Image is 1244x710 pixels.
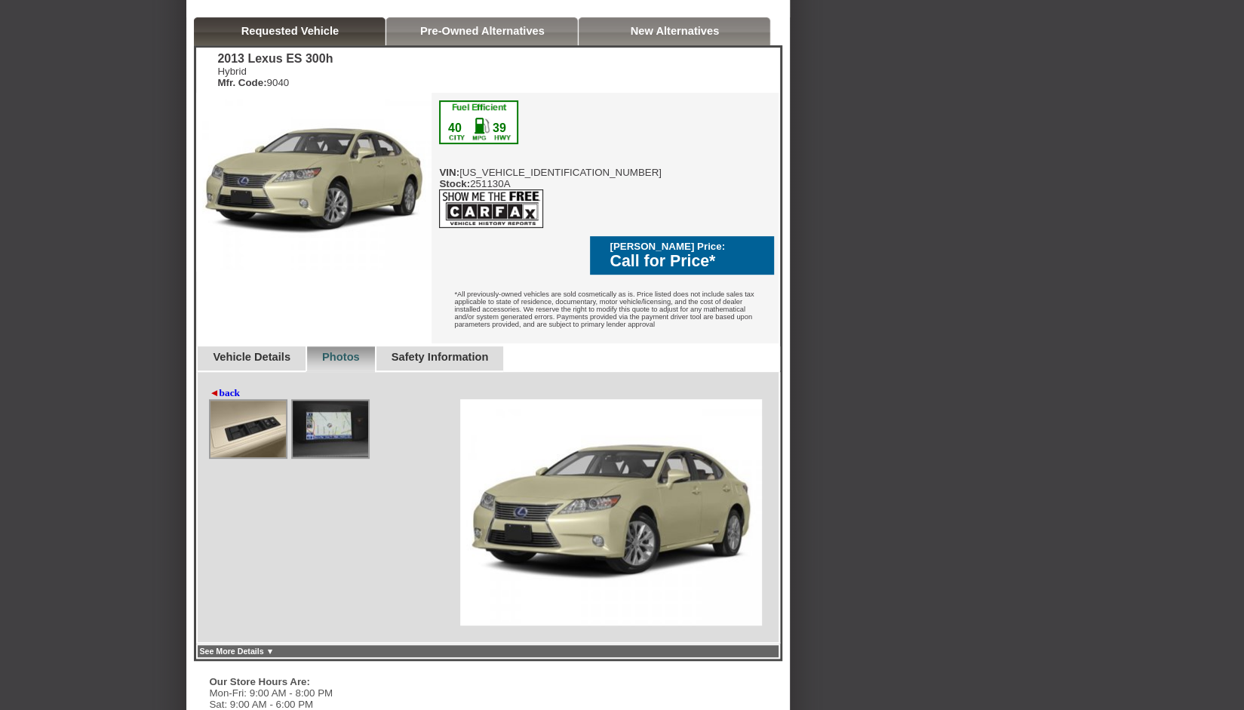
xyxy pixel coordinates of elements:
div: [US_VEHICLE_IDENTIFICATION_NUMBER] 251130A [439,100,662,230]
div: 39 [491,121,507,135]
img: 2013 Lexus ES 300h [196,93,432,269]
a: See More Details ▼ [199,647,274,656]
a: Vehicle Details [213,351,290,363]
a: New Alternatives [631,25,720,37]
a: Photos [322,351,360,363]
b: Mfr. Code: [217,77,266,88]
div: [PERSON_NAME] Price: [610,241,766,252]
img: Image.aspx [293,401,368,457]
img: icon_carfax.png [439,189,543,228]
div: Call for Price* [610,252,766,271]
div: Our Store Hours Are: [209,676,428,687]
img: Image.aspx [210,401,286,457]
b: Stock: [439,178,470,189]
a: Pre-Owned Alternatives [420,25,545,37]
a: Requested Vehicle [241,25,339,37]
div: 2013 Lexus ES 300h [217,52,333,66]
a: Safety Information [392,351,489,363]
div: Hybrid 9040 [217,66,333,88]
span: ◄ [209,387,219,398]
div: 40 [447,121,462,135]
div: *All previously-owned vehicles are sold cosmetically as is. Price listed does not include sales t... [432,279,779,343]
img: Image.aspx [460,399,762,625]
a: ◄back [209,387,240,399]
b: VIN: [439,167,459,178]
